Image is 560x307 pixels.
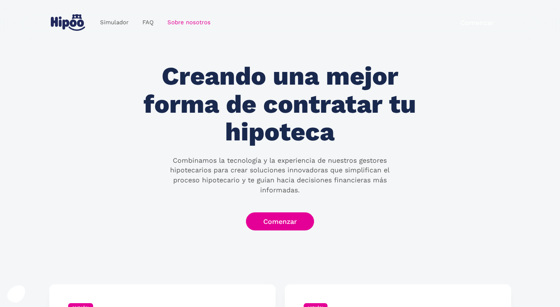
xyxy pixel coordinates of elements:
[246,212,314,230] a: Comenzar
[49,11,87,34] a: home
[443,13,511,32] a: Comenzar
[134,62,426,146] h1: Creando una mejor forma de contratar tu hipoteca
[160,15,217,30] a: Sobre nosotros
[93,15,135,30] a: Simulador
[156,156,403,195] p: Combinamos la tecnología y la experiencia de nuestros gestores hipotecarios para crear soluciones...
[135,15,160,30] a: FAQ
